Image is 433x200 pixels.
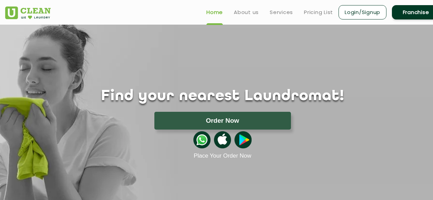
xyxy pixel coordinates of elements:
a: Login/Signup [339,5,386,19]
img: playstoreicon.png [234,131,252,148]
img: UClean Laundry and Dry Cleaning [5,6,51,19]
button: Order Now [154,112,291,130]
a: Home [206,8,223,16]
a: Pricing List [304,8,333,16]
a: Place Your Order Now [194,152,251,159]
img: apple-icon.png [214,131,231,148]
a: About us [234,8,259,16]
a: Services [270,8,293,16]
img: whatsappicon.png [193,131,211,148]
